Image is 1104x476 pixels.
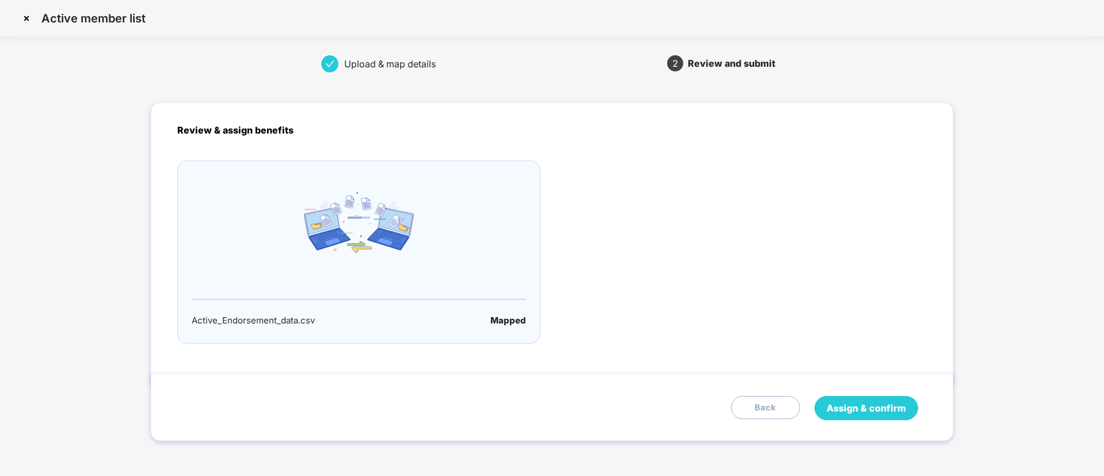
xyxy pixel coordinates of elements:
div: Review and submit [688,54,775,73]
img: email_icon [304,192,414,253]
p: Active member list [41,12,146,25]
div: Active_Endorsement_data.csv [192,314,315,328]
img: svg+xml;base64,PHN2ZyBpZD0iQ3Jvc3MtMzJ4MzIiIHhtbG5zPSJodHRwOi8vd3d3LnczLm9yZy8yMDAwL3N2ZyIgd2lkdG... [17,9,36,28]
span: 2 [672,59,678,68]
button: Assign & confirm [814,396,918,420]
p: Review & assign benefits [177,123,926,138]
button: Back [731,396,800,419]
div: Mapped [490,314,526,328]
span: Back [755,401,776,414]
span: check [325,59,334,68]
span: Assign & confirm [827,401,906,416]
div: Upload & map details [344,55,445,73]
